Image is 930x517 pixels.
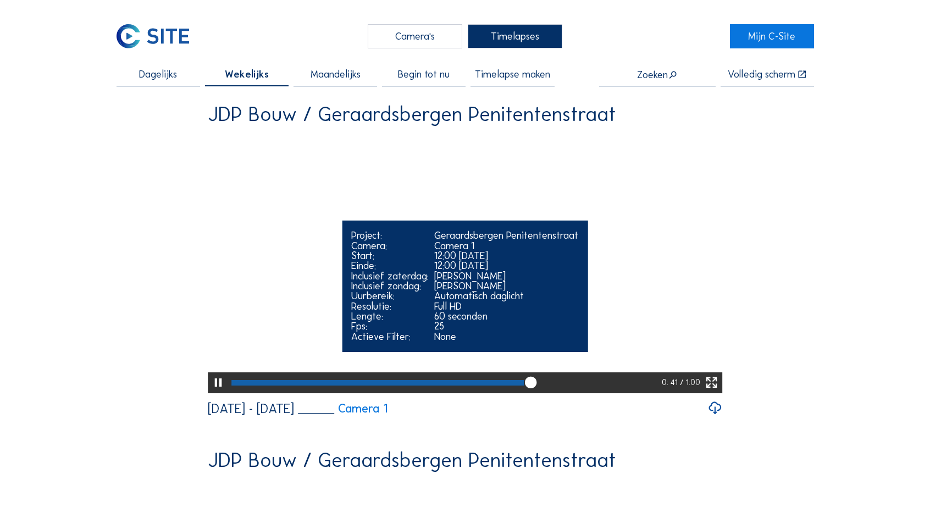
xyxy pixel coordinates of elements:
[398,69,450,79] span: Begin tot nu
[434,301,578,311] div: Full HD
[368,24,463,49] div: Camera's
[434,271,578,281] div: [PERSON_NAME]
[434,321,578,331] div: 25
[434,261,578,271] div: 12:00 [DATE]
[351,301,429,311] div: Resolutie:
[728,69,795,80] div: Volledig scherm
[117,24,200,49] a: C-SITE Logo
[351,281,429,291] div: Inclusief zondag:
[680,372,700,393] div: / 1:00
[434,332,578,342] div: None
[311,69,361,79] span: Maandelijks
[208,134,722,392] video: Your browser does not support the video tag.
[730,24,813,49] a: Mijn C-Site
[434,281,578,291] div: [PERSON_NAME]
[208,402,294,415] div: [DATE] - [DATE]
[208,450,616,471] div: JDP Bouw / Geraardsbergen Penitentenstraat
[117,24,190,49] img: C-SITE Logo
[434,291,578,301] div: Automatisch daglicht
[351,230,429,240] div: Project:
[298,403,387,415] a: Camera 1
[351,251,429,261] div: Start:
[351,271,429,281] div: Inclusief zaterdag:
[434,230,578,240] div: Geraardsbergen Penitentenstraat
[475,69,550,79] span: Timelapse maken
[225,69,269,79] span: Wekelijks
[351,332,429,342] div: Actieve Filter:
[434,241,578,251] div: Camera 1
[662,372,679,393] div: 0: 41
[351,261,429,271] div: Einde:
[468,24,563,49] div: Timelapses
[139,69,177,79] span: Dagelijks
[351,241,429,251] div: Camera:
[434,251,578,261] div: 12:00 [DATE]
[434,311,578,321] div: 60 seconden
[208,105,616,125] div: JDP Bouw / Geraardsbergen Penitentenstraat
[351,291,429,301] div: Uurbereik:
[351,311,429,321] div: Lengte:
[351,321,429,331] div: Fps:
